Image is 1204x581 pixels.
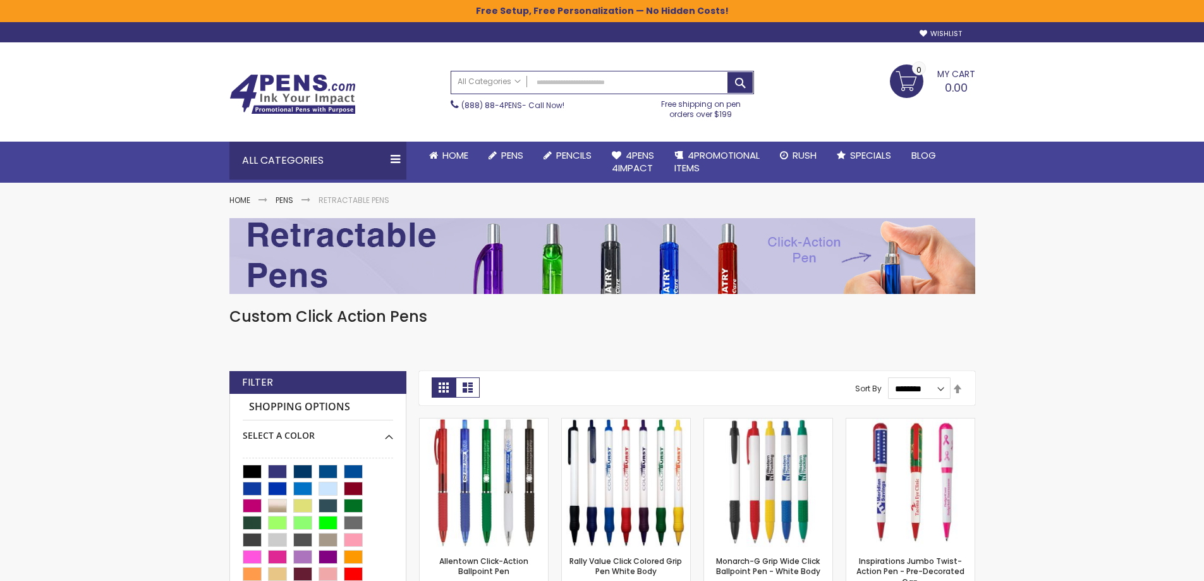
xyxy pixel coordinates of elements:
[229,307,975,327] h1: Custom Click Action Pens
[319,195,389,205] strong: Retractable Pens
[850,149,891,162] span: Specials
[501,149,523,162] span: Pens
[242,376,273,389] strong: Filter
[664,142,770,183] a: 4PROMOTIONALITEMS
[451,71,527,92] a: All Categories
[916,64,921,76] span: 0
[478,142,533,169] a: Pens
[648,94,754,119] div: Free shipping on pen orders over $199
[901,142,946,169] a: Blog
[890,64,975,96] a: 0.00 0
[793,149,817,162] span: Rush
[674,149,760,174] span: 4PROMOTIONAL ITEMS
[229,142,406,180] div: All Categories
[704,418,832,429] a: Monarch-G Grip Wide Click Ballpoint Pen - White Body
[846,419,975,547] img: Inspirations Jumbo Twist-Action Pen - Pre-Decorated Cap
[770,142,827,169] a: Rush
[556,149,592,162] span: Pencils
[716,556,820,577] a: Monarch-G Grip Wide Click Ballpoint Pen - White Body
[420,419,548,547] img: Allentown Click-Action Ballpoint Pen
[458,76,521,87] span: All Categories
[827,142,901,169] a: Specials
[911,149,936,162] span: Blog
[229,74,356,114] img: 4Pens Custom Pens and Promotional Products
[276,195,293,205] a: Pens
[420,418,548,429] a: Allentown Click-Action Ballpoint Pen
[704,419,832,547] img: Monarch-G Grip Wide Click Ballpoint Pen - White Body
[419,142,478,169] a: Home
[920,29,962,39] a: Wishlist
[432,377,456,398] strong: Grid
[855,383,882,394] label: Sort By
[602,142,664,183] a: 4Pens4impact
[243,420,393,442] div: Select A Color
[533,142,602,169] a: Pencils
[461,100,564,111] span: - Call Now!
[442,149,468,162] span: Home
[569,556,682,577] a: Rally Value Click Colored Grip Pen White Body
[945,80,968,95] span: 0.00
[439,556,528,577] a: Allentown Click-Action Ballpoint Pen
[229,195,250,205] a: Home
[612,149,654,174] span: 4Pens 4impact
[562,419,690,547] img: Rally Value Click Colored Grip Pen White Body
[243,394,393,421] strong: Shopping Options
[229,218,975,294] img: Retractable Pens
[461,100,522,111] a: (888) 88-4PENS
[562,418,690,429] a: Rally Value Click Colored Grip Pen White Body
[846,418,975,429] a: Inspirations Jumbo Twist-Action Pen - Pre-Decorated Cap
